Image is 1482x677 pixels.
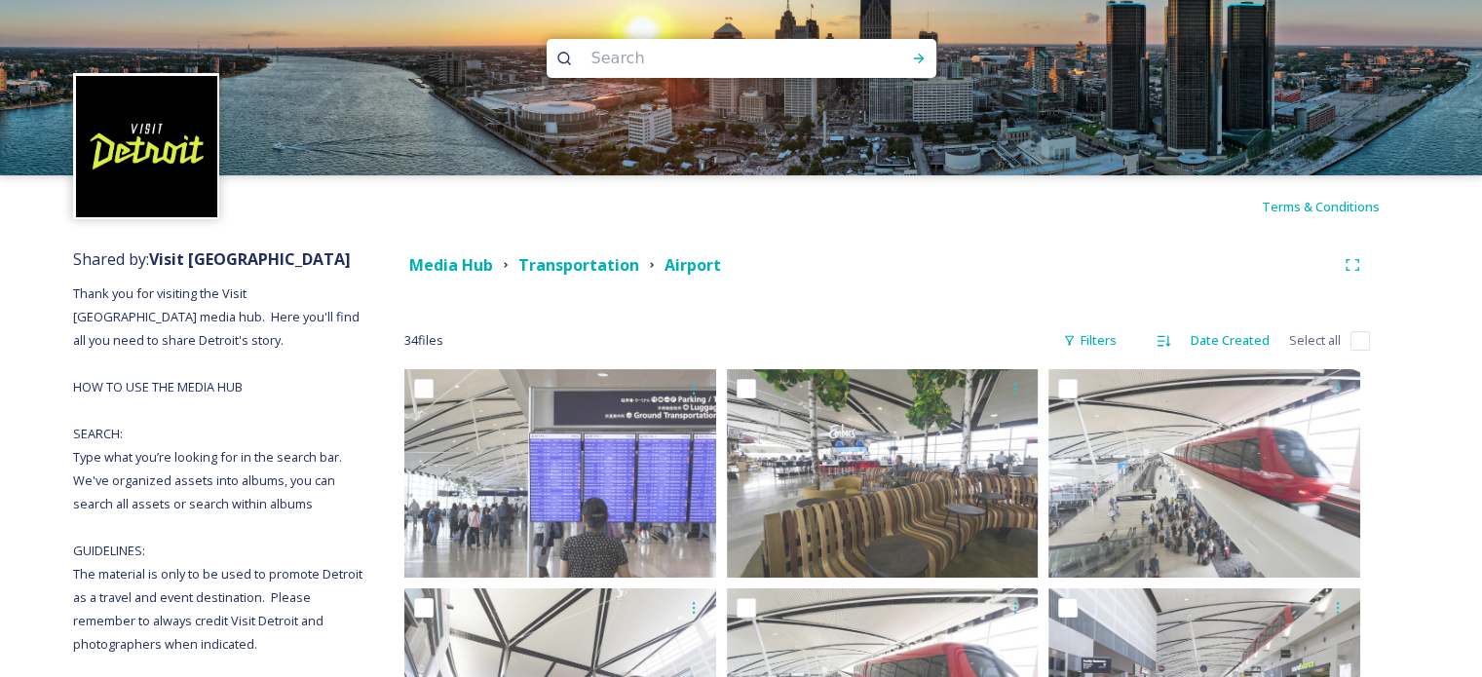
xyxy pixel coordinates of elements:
[76,76,217,217] img: VISIT%20DETROIT%20LOGO%20-%20BLACK%20BACKGROUND.png
[727,369,1039,577] img: DTW-2017-Bowen_0397.jpg
[518,254,639,276] strong: Transportation
[404,369,716,577] img: DTW-2017-Bowen_0545.jpg
[409,254,493,276] strong: Media Hub
[1181,321,1279,359] div: Date Created
[1262,198,1380,215] span: Terms & Conditions
[149,248,351,270] strong: Visit [GEOGRAPHIC_DATA]
[665,254,721,276] strong: Airport
[1048,369,1360,577] img: DTW-2017-Bowen_0012.jpg
[1262,195,1409,218] a: Terms & Conditions
[582,37,849,80] input: Search
[73,248,351,270] span: Shared by:
[1053,321,1126,359] div: Filters
[1289,331,1341,350] span: Select all
[404,331,443,350] span: 34 file s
